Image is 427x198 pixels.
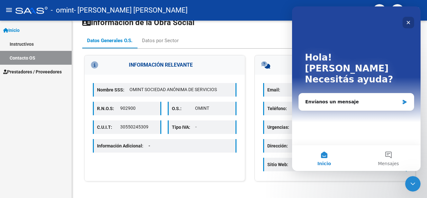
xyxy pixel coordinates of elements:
mat-icon: menu [5,6,13,14]
p: Email: [267,86,313,93]
span: Inicio [3,27,20,34]
p: R.N.O.S: [97,105,120,112]
p: Nombre SSS: [97,86,129,93]
p: - [195,124,232,130]
p: Teléfono: [267,105,313,112]
p: Dirección: [267,142,313,149]
span: - [PERSON_NAME] [PERSON_NAME] [74,3,188,17]
p: C.U.I.T: [97,124,120,131]
p: Información Adicional: [97,142,156,149]
span: - [148,143,150,148]
p: 902900 [120,105,157,112]
h3: CONTACTOS GENERALES [255,55,415,75]
iframe: Intercom live chat [292,6,421,171]
p: OMINT [195,105,232,112]
span: Prestadores / Proveedores [3,68,62,75]
p: Urgencias: [267,124,313,131]
p: Tipo IVA: [172,124,195,131]
p: OMINT SOCIEDAD ANÓNIMA DE SERVICIOS [129,86,232,93]
p: 30550245309 [120,124,157,130]
iframe: Intercom live chat [405,176,421,192]
p: O.S.: [172,105,195,112]
p: Sitio Web: [267,161,313,168]
span: - omint [51,3,74,17]
h3: INFORMACIÓN RELEVANTE [85,55,245,75]
div: Datos por Sector [142,37,179,44]
h1: Información de la Obra Social [82,17,417,28]
div: Datos Generales O.S. [87,37,132,44]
